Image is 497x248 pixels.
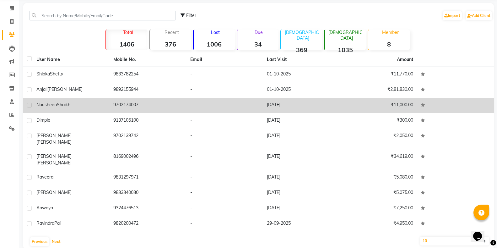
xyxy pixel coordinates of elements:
[50,71,63,77] span: Shetty
[186,170,263,185] td: -
[263,185,340,201] td: [DATE]
[57,102,70,107] span: Shaikh
[110,98,186,113] td: 9702174007
[36,174,53,180] span: Raveera
[263,170,340,185] td: [DATE]
[186,149,263,170] td: -
[340,82,417,98] td: ₹2,81,830.00
[36,205,53,211] span: Anwaya
[110,113,186,129] td: 9137105100
[36,102,57,107] span: Nausheen
[340,67,417,82] td: ₹11,770.00
[340,113,417,129] td: ₹300.00
[263,82,340,98] td: 01-10-2025
[110,67,186,82] td: 9833782254
[186,185,263,201] td: -
[109,30,147,35] p: Total
[153,30,191,35] p: Recent
[110,201,186,216] td: 9324476513
[36,153,72,159] span: [PERSON_NAME]
[393,52,417,67] th: Amount
[237,40,278,48] strong: 34
[443,11,462,20] a: Import
[29,11,176,20] input: Search by Name/Mobile/Email/Code
[186,216,263,232] td: -
[263,52,340,67] th: Last Visit
[36,220,54,226] span: Ravindra
[466,11,492,20] a: Add Client
[263,67,340,82] td: 01-10-2025
[340,170,417,185] td: ₹5,080.00
[340,98,417,113] td: ₹11,000.00
[36,160,72,166] span: [PERSON_NAME]
[106,40,147,48] strong: 1406
[36,133,72,138] span: [PERSON_NAME]
[54,220,61,226] span: Pai
[110,149,186,170] td: 8169002496
[30,237,49,246] button: Previous
[368,40,409,48] strong: 8
[340,201,417,216] td: ₹7,250.00
[340,149,417,170] td: ₹34,619.00
[110,185,186,201] td: 9833340030
[281,46,322,54] strong: 369
[340,185,417,201] td: ₹5,075.00
[186,67,263,82] td: -
[340,129,417,149] td: ₹2,050.00
[36,71,50,77] span: Shloka
[33,52,110,67] th: User Name
[263,216,340,232] td: 29-09-2025
[325,46,366,54] strong: 1035
[36,190,72,195] span: [PERSON_NAME]
[327,30,366,41] p: [DEMOGRAPHIC_DATA]
[263,129,340,149] td: [DATE]
[263,113,340,129] td: [DATE]
[150,40,191,48] strong: 376
[340,216,417,232] td: ₹4,950.00
[186,52,263,67] th: Email
[36,86,47,92] span: Anjali
[47,86,83,92] span: [PERSON_NAME]
[110,170,186,185] td: 9831297971
[50,237,62,246] button: Next
[194,40,235,48] strong: 1006
[36,117,50,123] span: Dimple
[186,98,263,113] td: -
[110,216,186,232] td: 9820200472
[471,223,491,242] iframe: chat widget
[263,201,340,216] td: [DATE]
[186,13,196,18] span: Filter
[239,30,278,35] p: Due
[36,139,72,145] span: [PERSON_NAME]
[186,129,263,149] td: -
[186,82,263,98] td: -
[263,149,340,170] td: [DATE]
[196,30,235,35] p: Lost
[284,30,322,41] p: [DEMOGRAPHIC_DATA]
[371,30,409,35] p: Member
[263,98,340,113] td: [DATE]
[186,113,263,129] td: -
[110,52,186,67] th: Mobile No.
[110,82,186,98] td: 9892155944
[186,201,263,216] td: -
[110,129,186,149] td: 9702139742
